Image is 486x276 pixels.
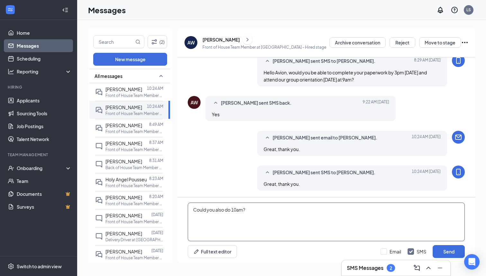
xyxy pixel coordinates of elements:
[455,168,462,176] svg: MobileSms
[203,44,326,50] p: Front of House Team Member at [GEOGRAPHIC_DATA] - Hired stage
[187,39,195,46] div: AW
[17,165,66,171] div: Onboarding
[95,251,103,258] svg: DoubleChat
[8,263,14,270] svg: Settings
[7,6,14,13] svg: WorkstreamLogo
[390,37,415,48] button: Reject
[149,158,163,163] p: 8:31 AM
[105,122,142,128] span: [PERSON_NAME]
[243,35,252,44] button: ChevronRight
[105,195,142,200] span: [PERSON_NAME]
[105,201,163,206] p: Front of House Team Member at [GEOGRAPHIC_DATA]
[203,36,240,43] div: [PERSON_NAME]
[273,57,375,65] span: [PERSON_NAME] sent SMS to [PERSON_NAME].
[95,214,103,222] svg: ChatInactive
[62,7,68,13] svg: Collapse
[8,68,14,75] svg: Analysis
[88,5,126,15] h1: Messages
[95,142,103,150] svg: ChatInactive
[390,265,392,271] div: 2
[95,233,103,240] svg: ChatInactive
[264,134,271,142] svg: SmallChevronUp
[17,263,62,270] div: Switch to admin view
[423,263,434,273] button: ChevronUp
[17,68,72,75] div: Reporting
[105,111,163,116] p: Front of House Team Member at [GEOGRAPHIC_DATA]
[17,52,72,65] a: Scheduling
[17,200,72,213] a: SurveysCrown
[264,169,271,176] svg: SmallChevronUp
[17,133,72,146] a: Talent Network
[17,26,72,39] a: Home
[105,255,163,261] p: Front of House Team Member at [GEOGRAPHIC_DATA]
[363,99,389,107] span: [DATE] 9:22 AM
[149,194,163,199] p: 8:20 AM
[149,176,163,181] p: 8:23 AM
[17,107,72,120] a: Sourcing Tools
[135,39,140,44] svg: MagnifyingGlass
[95,196,103,204] svg: DoubleChat
[413,264,421,272] svg: ComposeMessage
[264,146,300,152] span: Great, thank you.
[105,86,142,92] span: [PERSON_NAME]
[8,152,70,157] div: Team Management
[151,230,163,235] p: [DATE]
[412,169,441,176] span: [DATE] 10:24 AM
[264,70,427,82] span: Hello Avion, would you be able to complete your paperwork by 3pm [DATE] and attend our group orie...
[95,106,103,114] svg: DoubleChat
[8,165,14,171] svg: UserCheck
[461,39,469,46] svg: Ellipses
[17,120,72,133] a: Job Postings
[95,178,103,186] svg: DoubleChat
[105,231,142,236] span: [PERSON_NAME]
[435,263,445,273] button: Minimize
[105,93,163,98] p: Front of House Team Member at [GEOGRAPHIC_DATA]
[433,245,465,258] button: Send
[221,99,292,107] span: [PERSON_NAME] sent SMS back.
[273,169,375,176] span: [PERSON_NAME] sent SMS to [PERSON_NAME].
[147,86,163,91] p: 10:24 AM
[451,6,458,14] svg: QuestionInfo
[8,84,70,90] div: Hiring
[273,134,377,142] span: [PERSON_NAME] sent email to [PERSON_NAME].
[105,219,163,224] p: Front of House Team Member at [GEOGRAPHIC_DATA]
[17,175,72,187] a: Team
[455,133,462,141] svg: Email
[419,37,461,48] button: Move to stage
[151,212,163,217] p: [DATE]
[466,7,471,13] div: LS
[95,88,103,96] svg: DoubleChat
[149,140,163,145] p: 8:37 AM
[94,73,122,79] span: All messages
[105,165,163,170] p: Back of House Team Member at [GEOGRAPHIC_DATA]
[105,213,142,218] span: [PERSON_NAME]
[455,57,462,64] svg: MobileSms
[264,181,300,187] span: Great, thank you.
[105,176,147,182] span: Holy Angel Pousseu
[105,158,142,164] span: [PERSON_NAME]
[105,104,142,110] span: [PERSON_NAME]
[105,237,163,243] p: Delivery Driver at [GEOGRAPHIC_DATA]
[105,249,142,254] span: [PERSON_NAME]
[105,129,163,134] p: Front of House Team Member at [GEOGRAPHIC_DATA]
[94,36,134,48] input: Search
[93,53,167,66] button: New message
[193,248,200,255] svg: Pen
[412,263,422,273] button: ComposeMessage
[329,37,386,48] button: Archive conversation
[436,264,444,272] svg: Minimize
[437,6,444,14] svg: Notifications
[151,248,163,253] p: [DATE]
[148,35,167,48] button: Filter (2)
[191,99,198,106] div: AW
[105,140,142,146] span: [PERSON_NAME]
[17,187,72,200] a: DocumentsCrown
[105,183,163,188] p: Front of House Team Member at [GEOGRAPHIC_DATA]
[157,72,165,80] svg: SmallChevronUp
[150,38,158,46] svg: Filter
[212,99,220,107] svg: SmallChevronUp
[264,57,271,65] svg: SmallChevronUp
[147,104,163,109] p: 10:24 AM
[95,160,103,168] svg: ChatInactive
[149,122,163,127] p: 8:49 AM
